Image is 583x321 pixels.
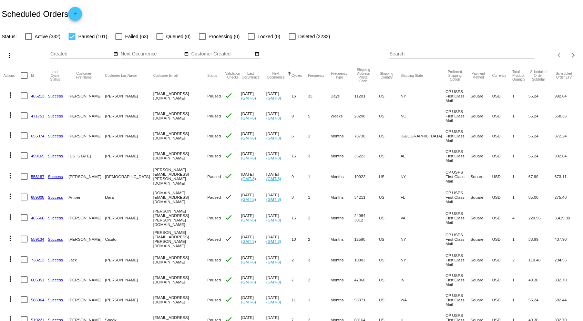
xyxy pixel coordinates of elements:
[266,86,291,106] mat-cell: [DATE]
[266,260,281,264] a: (GMT-8)
[291,290,308,310] mat-cell: 11
[554,106,580,126] mat-cell: 558.36
[266,250,291,270] mat-cell: [DATE]
[6,295,14,303] mat-icon: more_vert
[241,300,256,304] a: (GMT-8)
[446,166,470,187] mat-cell: CP USPS First Class Mail
[470,187,492,207] mat-cell: Square
[400,187,446,207] mat-cell: FL
[308,207,330,228] mat-cell: 2
[298,32,330,41] span: Deleted (2232)
[105,187,153,207] mat-cell: Dara
[470,250,492,270] mat-cell: Square
[354,290,379,310] mat-cell: 98371
[379,86,401,106] mat-cell: US
[31,216,44,220] a: 465566
[470,290,492,310] mat-cell: Square
[50,51,112,57] input: Created
[266,176,281,181] a: (GMT-8)
[330,86,354,106] mat-cell: Days
[6,131,14,139] mat-icon: more_vert
[266,280,281,284] a: (GMT-8)
[470,228,492,250] mat-cell: Square
[105,126,153,146] mat-cell: [PERSON_NAME]
[241,176,256,181] a: (GMT-8)
[529,166,555,187] mat-cell: 67.99
[266,207,291,228] mat-cell: [DATE]
[492,290,512,310] mat-cell: USD
[48,114,63,118] a: Success
[470,270,492,290] mat-cell: Square
[35,32,61,41] span: Active (332)
[153,126,207,146] mat-cell: [EMAIL_ADDRESS][DOMAIN_NAME]
[308,290,330,310] mat-cell: 1
[291,86,308,106] mat-cell: 16
[554,207,580,228] mat-cell: 3,419.80
[48,278,63,282] a: Success
[554,146,580,166] mat-cell: 992.64
[241,239,256,244] a: (GMT-8)
[69,187,105,207] mat-cell: Amber
[266,300,281,304] a: (GMT-8)
[379,187,401,207] mat-cell: US
[308,187,330,207] mat-cell: 1
[446,187,470,207] mat-cell: CP USPS First Class Mail
[153,228,207,250] mat-cell: [PERSON_NAME][EMAIL_ADDRESS][PERSON_NAME][DOMAIN_NAME]
[241,136,256,140] a: (GMT-8)
[241,250,266,270] mat-cell: [DATE]
[241,156,256,160] a: (GMT-8)
[512,250,529,270] mat-cell: 2
[308,126,330,146] mat-cell: 1
[105,86,153,106] mat-cell: [PERSON_NAME]
[257,32,280,41] span: Locked (0)
[105,146,153,166] mat-cell: [PERSON_NAME]
[105,166,153,187] mat-cell: [DEMOGRAPHIC_DATA]
[470,146,492,166] mat-cell: Square
[31,195,44,199] a: 689008
[69,250,105,270] mat-cell: Jack
[121,51,183,57] input: Next Occurrence
[48,298,63,302] a: Success
[554,270,580,290] mat-cell: 392.70
[153,166,207,187] mat-cell: [PERSON_NAME][EMAIL_ADDRESS][PERSON_NAME][DOMAIN_NAME]
[191,51,253,57] input: Customer Created
[308,270,330,290] mat-cell: 2
[566,48,580,62] button: Next page
[291,187,308,207] mat-cell: 3
[69,290,105,310] mat-cell: [PERSON_NAME]
[379,250,401,270] mat-cell: US
[266,239,281,244] a: (GMT-8)
[512,228,529,250] mat-cell: 1
[308,250,330,270] mat-cell: 3
[6,91,14,99] mat-icon: more_vert
[354,86,379,106] mat-cell: 11201
[492,73,506,77] button: Change sorting for CurrencyIso
[354,106,379,126] mat-cell: 28208
[69,72,99,79] button: Change sorting for CustomerFirstName
[2,7,82,21] h2: Scheduled Orders
[379,290,401,310] mat-cell: US
[308,86,330,106] mat-cell: 33
[241,72,260,79] button: Change sorting for LastOccurrenceUtc
[105,290,153,310] mat-cell: [PERSON_NAME]
[125,32,148,41] span: Failed (63)
[330,250,354,270] mat-cell: Months
[291,228,308,250] mat-cell: 10
[354,228,379,250] mat-cell: 12590
[354,187,379,207] mat-cell: 34211
[48,237,63,241] a: Success
[113,51,118,57] mat-icon: date_range
[241,207,266,228] mat-cell: [DATE]
[6,234,14,242] mat-icon: more_vert
[266,187,291,207] mat-cell: [DATE]
[330,187,354,207] mat-cell: Months
[446,207,470,228] mat-cell: CP USPS First Class Mail
[529,187,555,207] mat-cell: 85.00
[48,258,63,262] a: Success
[266,156,281,160] a: (GMT-8)
[308,228,330,250] mat-cell: 2
[266,136,281,140] a: (GMT-8)
[48,195,63,199] a: Success
[291,126,308,146] mat-cell: 6
[153,270,207,290] mat-cell: [EMAIL_ADDRESS][DOMAIN_NAME]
